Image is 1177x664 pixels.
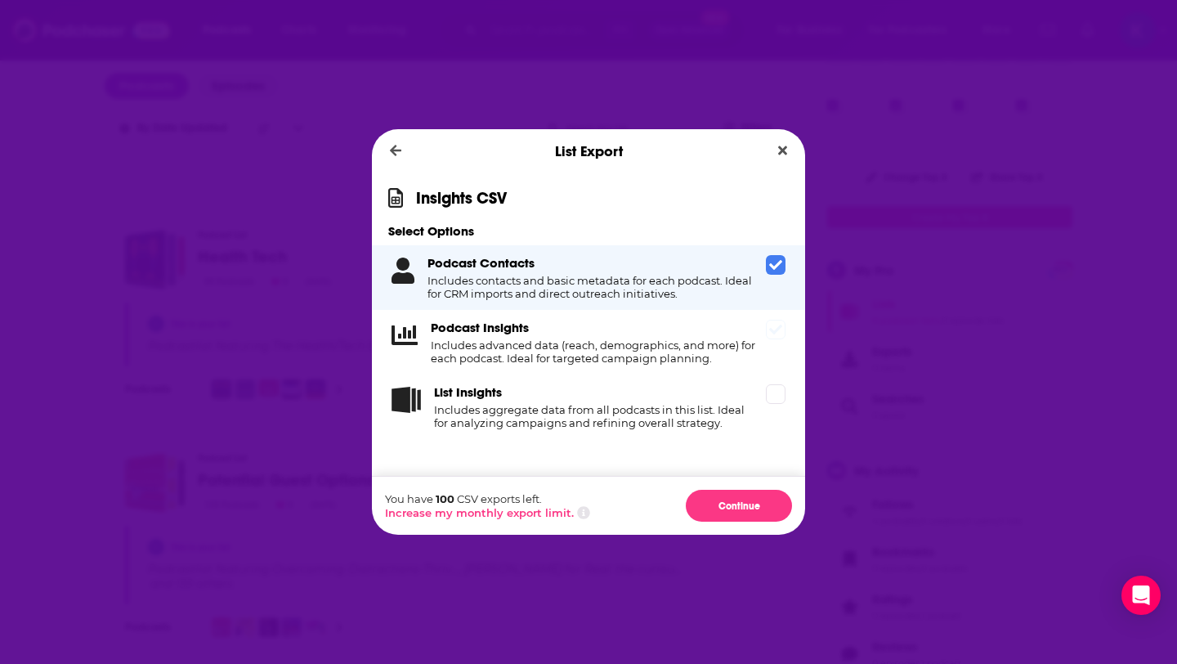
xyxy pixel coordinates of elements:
h3: List Insights [434,384,502,400]
h4: Includes aggregate data from all podcasts in this list. Ideal for analyzing campaigns and refinin... [434,403,759,429]
div: List Export [372,129,805,173]
p: You have CSV exports left. [385,492,590,505]
h1: Insights CSV [416,188,507,209]
span: 100 [436,492,454,505]
h4: Includes advanced data (reach, demographics, and more) for each podcast. Ideal for targeted campa... [431,339,759,365]
button: Close [772,141,794,161]
h4: Includes contacts and basic metadata for each podcast. Ideal for CRM imports and direct outreach ... [427,274,759,300]
button: Increase my monthly export limit. [385,506,574,519]
h3: Podcast Contacts [427,255,535,271]
h3: Select Options [372,223,805,239]
button: Continue [686,490,792,522]
div: Open Intercom Messenger [1121,576,1161,615]
h3: Podcast Insights [431,320,529,335]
